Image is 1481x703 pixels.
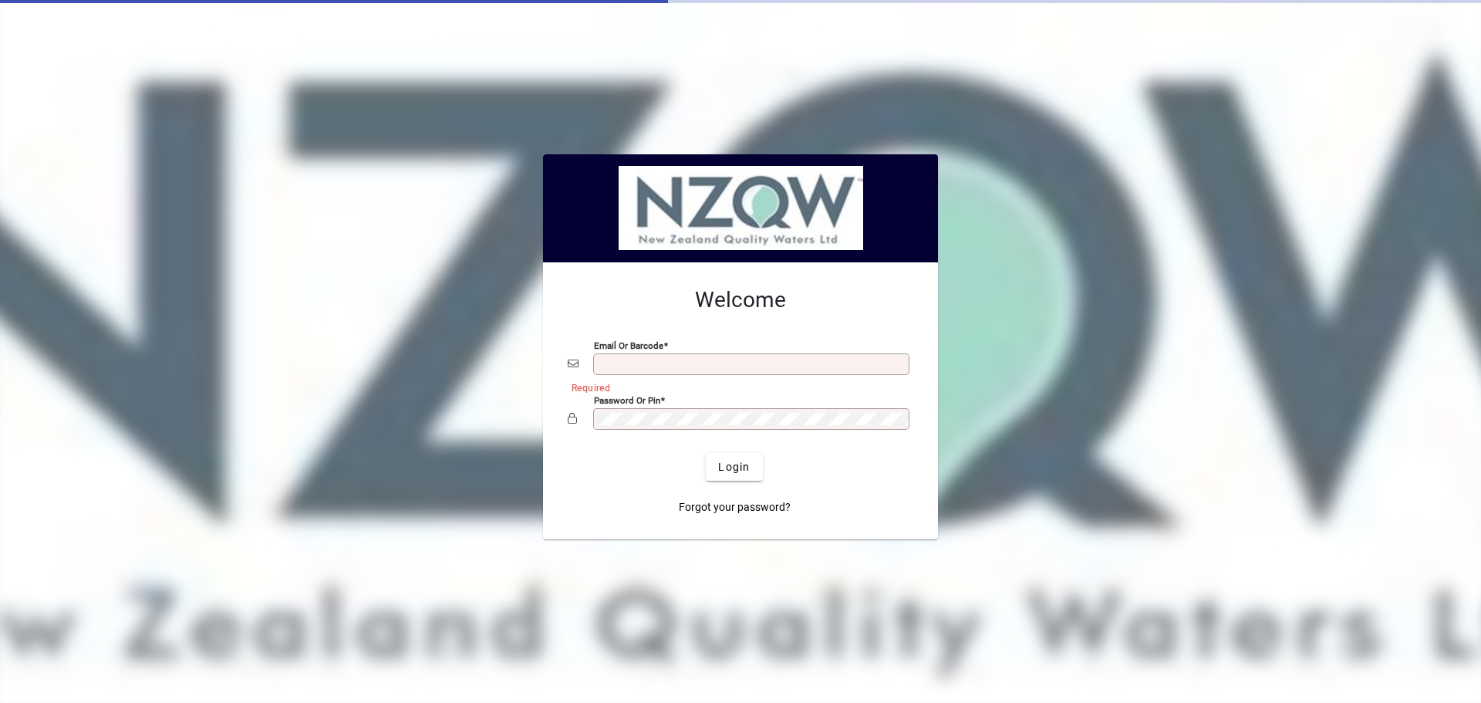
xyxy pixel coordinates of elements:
mat-label: Password or Pin [594,395,660,406]
h2: Welcome [568,287,913,313]
span: Forgot your password? [679,499,791,515]
span: Login [718,459,750,475]
a: Forgot your password? [673,493,797,521]
mat-error: Required [572,379,901,395]
mat-label: Email or Barcode [594,340,663,351]
button: Login [706,453,762,481]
